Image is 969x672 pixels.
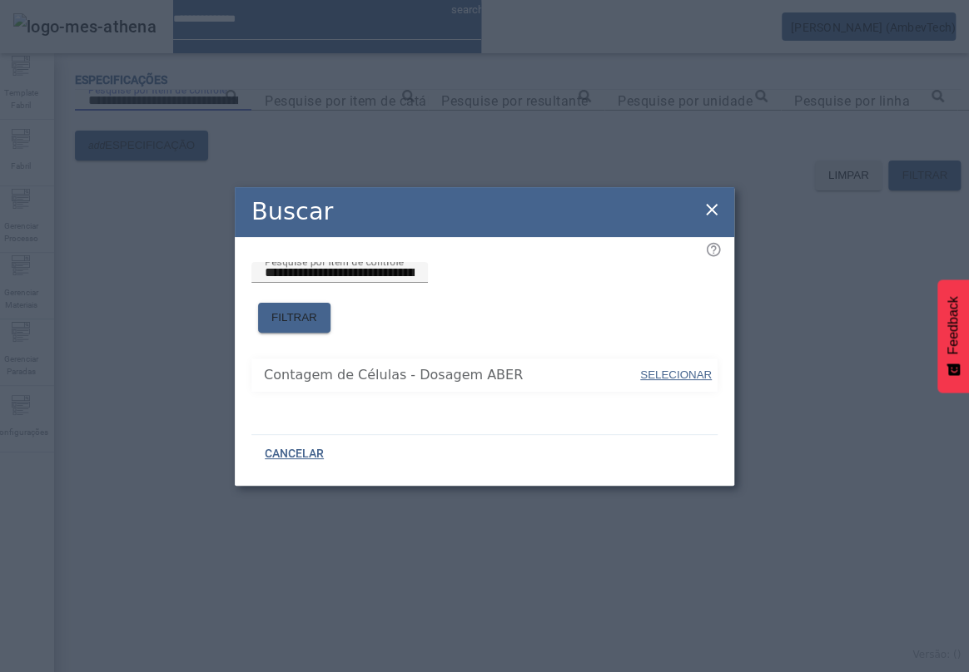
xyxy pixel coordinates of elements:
[265,446,324,462] span: CANCELAR
[265,255,404,267] mat-label: Pesquise por item de controle
[251,194,333,230] h2: Buscar
[264,365,639,385] span: Contagem de Células - Dosagem ABER
[258,303,330,333] button: FILTRAR
[946,296,961,354] span: Feedback
[271,309,317,326] span: FILTRAR
[639,360,713,390] button: SELECIONAR
[640,368,712,381] span: SELECIONAR
[251,439,337,469] button: CANCELAR
[937,279,969,393] button: Feedback - Mostrar pesquisa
